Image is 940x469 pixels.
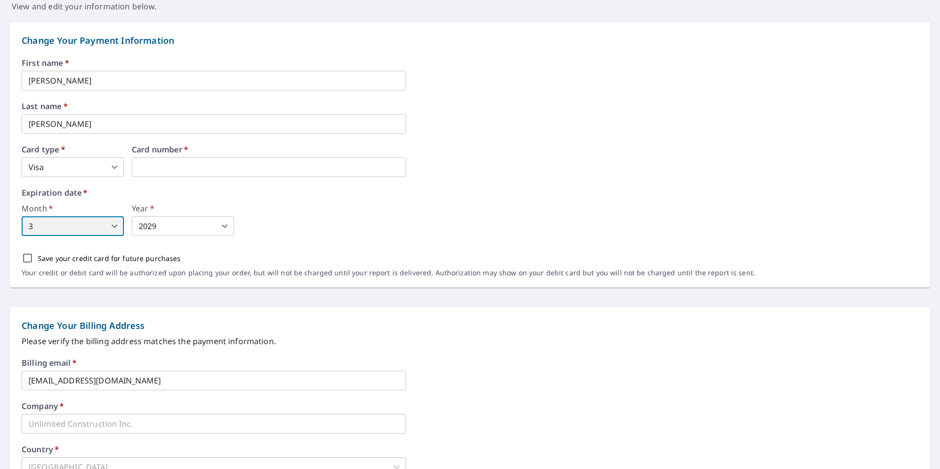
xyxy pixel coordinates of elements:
label: Month [22,205,124,212]
label: Card number [132,146,406,153]
div: 3 [22,216,124,236]
label: Card type [22,146,124,153]
label: Billing email [22,359,77,367]
label: Last name [22,102,918,110]
p: Change Your Payment Information [22,34,918,47]
p: Please verify the billing address matches the payment information. [22,335,918,347]
iframe: secure payment field [132,157,406,177]
label: First name [22,59,918,67]
p: Change Your Billing Address [22,319,918,332]
label: Country [22,445,59,453]
div: Visa [22,157,124,177]
label: Year [132,205,234,212]
p: Save your credit card for future purchases [38,253,181,264]
p: Your credit or debit card will be authorized upon placing your order, but will not be charged unt... [22,268,755,277]
label: Company [22,402,64,410]
label: Expiration date [22,189,918,197]
div: 2029 [132,216,234,236]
